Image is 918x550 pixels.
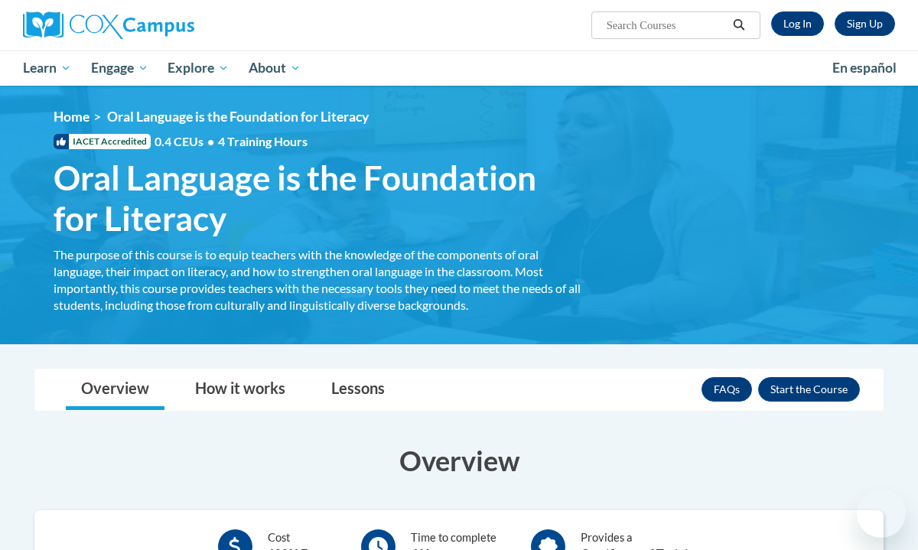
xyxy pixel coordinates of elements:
[13,50,81,86] a: Learn
[316,369,400,410] a: Lessons
[23,59,71,77] span: Learn
[168,59,229,77] span: Explore
[239,50,311,86] a: About
[23,11,298,39] a: Cox Campus
[107,109,369,125] span: Oral Language is the Foundation for Literacy
[771,11,824,36] a: Log In
[54,246,581,314] div: The purpose of this course is to equip teachers with the knowledge of the components of oral lang...
[702,377,752,402] a: FAQs
[249,59,301,77] span: About
[155,133,308,150] span: 0.4 CEUs
[54,158,581,239] span: Oral Language is the Foundation for Literacy
[832,60,897,76] span: En español
[54,134,151,149] span: IACET Accredited
[54,109,90,125] a: Home
[180,369,301,410] a: How it works
[835,11,895,36] a: Register
[218,134,308,148] span: 4 Training Hours
[23,11,194,39] img: Cox Campus
[34,441,884,480] h3: Overview
[605,16,728,34] input: Search Courses
[728,16,750,34] button: Search
[11,50,907,86] div: Main menu
[91,59,148,77] span: Engage
[207,134,214,148] span: •
[822,52,907,84] a: En español
[81,50,158,86] a: Engage
[758,377,860,402] button: Enroll
[158,50,239,86] a: Explore
[66,369,164,410] a: Overview
[857,489,906,538] iframe: Button to launch messaging window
